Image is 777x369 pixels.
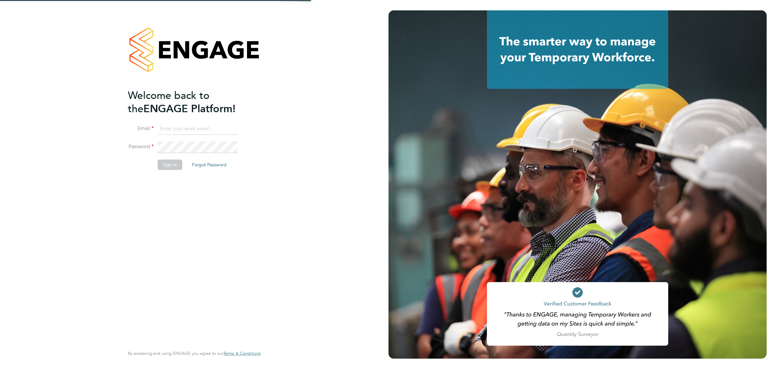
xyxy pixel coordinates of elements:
span: By accessing and using ENGAGE you agree to our [128,351,261,356]
input: Enter your work email... [158,123,238,135]
label: Password [128,143,154,150]
a: Terms & Conditions [223,351,261,356]
h2: ENGAGE Platform! [128,89,254,115]
span: Terms & Conditions [223,351,261,356]
button: Forgot Password [187,160,232,170]
button: Sign In [158,160,182,170]
label: Email [128,125,154,132]
span: Welcome back to the [128,89,209,115]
